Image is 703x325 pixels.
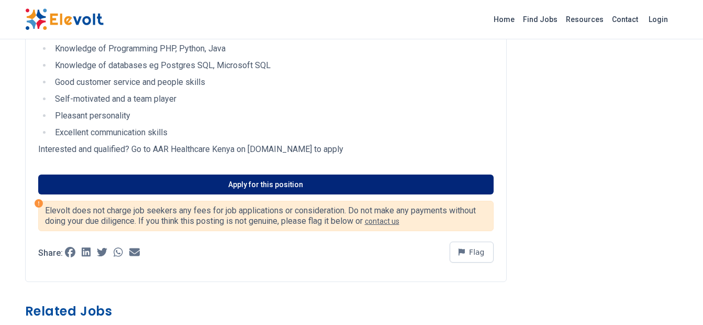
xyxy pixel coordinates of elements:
[38,143,494,156] p: Interested and qualified? Go to AAR Healthcare Kenya on [DOMAIN_NAME] to apply
[519,11,562,28] a: Find Jobs
[25,303,507,320] h3: Related Jobs
[52,93,494,105] li: Self-motivated and a team player
[52,126,494,139] li: Excellent communication skills
[651,275,703,325] iframe: Chat Widget
[45,205,487,226] p: Elevolt does not charge job seekers any fees for job applications or consideration. Do not make a...
[450,242,494,263] button: Flag
[608,11,642,28] a: Contact
[365,217,399,225] a: contact us
[52,42,494,55] li: Knowledge of Programming PHP, Python, Java
[562,11,608,28] a: Resources
[52,59,494,72] li: Knowledge of databases eg Postgres SQL, Microsoft SQL
[52,110,494,122] li: Pleasant personality
[38,175,494,194] a: Apply for this position
[489,11,519,28] a: Home
[25,8,104,30] img: Elevolt
[52,76,494,89] li: Good customer service and people skills
[642,9,674,30] a: Login
[38,249,63,257] p: Share:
